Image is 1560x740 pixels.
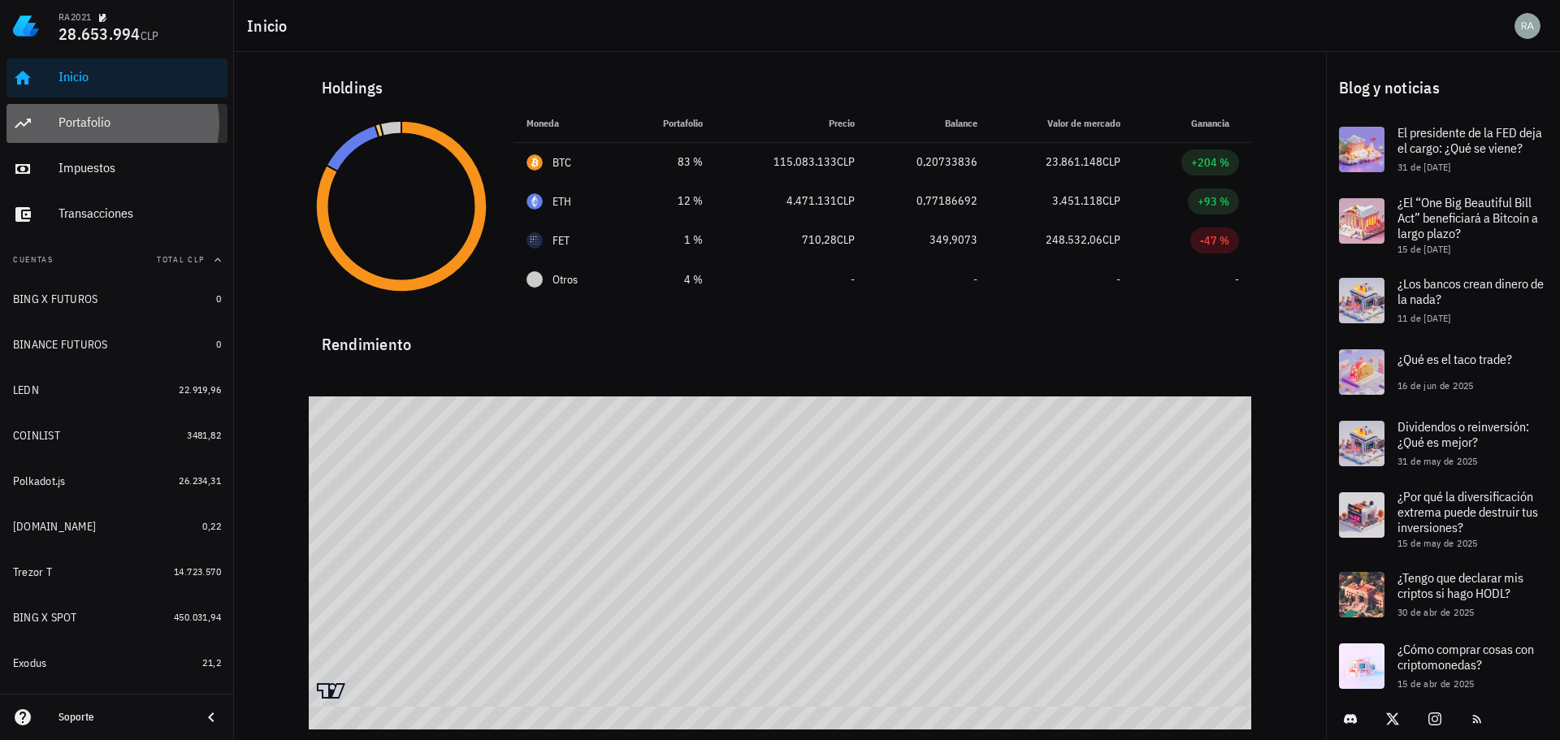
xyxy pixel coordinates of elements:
span: 3481,82 [187,429,221,441]
span: 30 de abr de 2025 [1397,606,1475,618]
a: LEDN 22.919,96 [6,370,227,409]
a: Transacciones [6,195,227,234]
span: 21,2 [202,656,221,669]
a: BING X SPOT 450.031,94 [6,598,227,637]
span: Otros [552,271,578,288]
span: - [851,272,855,287]
span: 23.861.148 [1046,154,1103,169]
span: ¿El “One Big Beautiful Bill Act” beneficiará a Bitcoin a largo plazo? [1397,194,1538,241]
span: CLP [1103,193,1120,208]
div: RA2021 [58,11,91,24]
div: BING X SPOT [13,611,77,625]
div: Portafolio [58,115,221,130]
span: 0 [216,292,221,305]
a: Charting by TradingView [317,683,345,699]
div: 349,9073 [881,232,978,249]
span: CLP [837,154,855,169]
img: LedgiFi [13,13,39,39]
span: ¿Por qué la diversificación extrema puede destruir tus inversiones? [1397,488,1538,535]
div: LEDN [13,383,39,397]
th: Precio [716,104,868,143]
a: COINLIST 3481,82 [6,416,227,455]
div: BINANCE FUTUROS [13,338,108,352]
span: 0,22 [202,520,221,532]
div: 12 % [635,193,703,210]
a: ¿Tengo que declarar mis criptos si hago HODL? 30 de abr de 2025 [1326,559,1560,630]
span: - [1235,272,1239,287]
span: 4.471.131 [786,193,837,208]
th: Balance [868,104,991,143]
span: 31 de may de 2025 [1397,455,1478,467]
span: 31 de [DATE] [1397,161,1451,173]
div: BTC [552,154,572,171]
a: ¿Los bancos crean dinero de la nada? 11 de [DATE] [1326,265,1560,336]
a: Dividendos o reinversión: ¿Qué es mejor? 31 de may de 2025 [1326,408,1560,479]
div: Trezor T [13,565,52,579]
span: 248.532,06 [1046,232,1103,247]
span: CLP [1103,154,1120,169]
span: 15 de [DATE] [1397,243,1451,255]
span: Ganancia [1191,117,1239,129]
span: 16 de jun de 2025 [1397,379,1474,392]
a: El presidente de la FED deja el cargo: ¿Qué se viene? 31 de [DATE] [1326,114,1560,185]
span: 14.723.570 [174,565,221,578]
span: El presidente de la FED deja el cargo: ¿Qué se viene? [1397,124,1542,156]
a: ¿El “One Big Beautiful Bill Act” beneficiará a Bitcoin a largo plazo? 15 de [DATE] [1326,185,1560,265]
div: Holdings [309,62,1252,114]
a: BING X FUTUROS 0 [6,279,227,318]
span: CLP [837,193,855,208]
div: Blog y noticias [1326,62,1560,114]
span: 3.451.118 [1052,193,1103,208]
div: COINLIST [13,429,60,443]
div: BTC-icon [526,154,543,171]
div: 1 % [635,232,703,249]
div: avatar [1514,13,1540,39]
span: 15 de abr de 2025 [1397,677,1475,690]
span: 11 de [DATE] [1397,312,1451,324]
div: ETH [552,193,572,210]
span: 26.234,31 [179,474,221,487]
span: - [973,272,977,287]
a: [DOMAIN_NAME] 0,22 [6,507,227,546]
span: ¿Qué es el taco trade? [1397,351,1512,367]
span: 15 de may de 2025 [1397,537,1478,549]
th: Valor de mercado [990,104,1133,143]
span: ¿Tengo que declarar mis criptos si hago HODL? [1397,569,1523,601]
span: 710,28 [802,232,837,247]
div: Soporte [58,711,188,724]
div: Inicio [58,69,221,84]
span: Total CLP [157,254,205,265]
div: 0,20733836 [881,154,978,171]
span: Dividendos o reinversión: ¿Qué es mejor? [1397,418,1529,450]
div: +204 % [1191,154,1229,171]
th: Moneda [513,104,623,143]
div: FET-icon [526,232,543,249]
span: ¿Los bancos crean dinero de la nada? [1397,275,1544,307]
a: Polkadot.js 26.234,31 [6,461,227,500]
span: CLP [1103,232,1120,247]
span: CLP [837,232,855,247]
div: -47 % [1200,232,1229,249]
a: Trezor T 14.723.570 [6,552,227,591]
span: 28.653.994 [58,23,141,45]
a: Impuestos [6,149,227,188]
div: [DOMAIN_NAME] [13,520,96,534]
div: Impuestos [58,160,221,175]
th: Portafolio [622,104,716,143]
span: 0 [216,338,221,350]
div: 83 % [635,154,703,171]
div: 4 % [635,271,703,288]
h1: Inicio [247,13,294,39]
a: Exodus 21,2 [6,643,227,682]
div: ETH-icon [526,193,543,210]
span: ¿Cómo comprar cosas con criptomonedas? [1397,641,1534,673]
div: 0,77186692 [881,193,978,210]
a: Inicio [6,58,227,97]
a: ¿Qué es el taco trade? 16 de jun de 2025 [1326,336,1560,408]
span: CLP [141,28,159,43]
span: 450.031,94 [174,611,221,623]
div: Rendimiento [309,318,1252,357]
div: +93 % [1198,193,1229,210]
div: BING X FUTUROS [13,292,98,306]
div: FET [552,232,570,249]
